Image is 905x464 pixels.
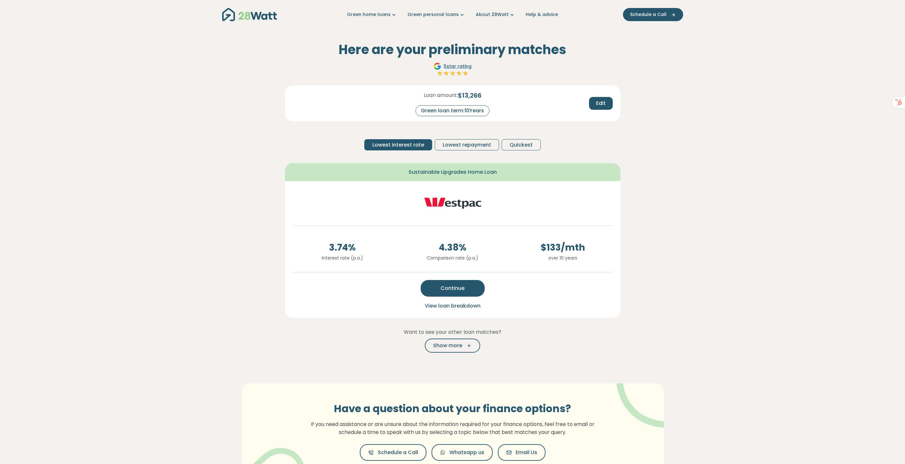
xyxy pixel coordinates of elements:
img: Google [433,62,441,70]
span: 4.38 % [403,241,503,254]
p: Interest rate (p.a.) [293,254,392,261]
p: Want to see your other loan matches? [285,328,620,336]
span: Lowest interest rate [372,141,424,149]
span: Edit [596,100,606,107]
img: Full star [443,70,449,76]
span: Email Us [516,449,537,456]
nav: Main navigation [222,6,683,23]
span: $ 13,266 [458,91,481,100]
img: Full star [437,70,443,76]
span: Quickest [510,141,533,149]
span: Loan amount: [424,92,458,99]
img: Full star [449,70,456,76]
img: westpac logo [424,189,481,218]
a: About 28Watt [476,11,515,18]
button: Email Us [498,444,545,461]
div: Green loan term: 10 Years [416,105,489,116]
a: Help & advice [526,11,558,18]
button: Lowest repayment [435,139,499,150]
button: View loan breakdown [423,302,482,310]
img: 28Watt [222,8,277,21]
span: Schedule a Call [630,11,667,18]
p: Comparison rate (p.a.) [403,254,503,261]
img: Full star [456,70,462,76]
span: 5 star rating [444,63,472,70]
h2: Here are your preliminary matches [285,42,620,57]
img: vector [600,366,683,428]
img: Full star [462,70,469,76]
a: Green personal loans [408,11,465,18]
button: Edit [589,97,613,110]
p: over 10 years [513,254,613,261]
button: Schedule a Call [360,444,426,461]
span: Whatsapp us [449,449,484,456]
span: Sustainable Upgrades Home Loan [408,168,497,176]
button: Quickest [502,139,541,150]
span: 3.74 % [293,241,392,254]
p: If you need assistance or are unsure about the information required for your finance options, fee... [307,420,598,436]
button: Schedule a Call [623,8,683,21]
button: Lowest interest rate [364,139,432,150]
button: Whatsapp us [432,444,493,461]
span: Show more [433,342,462,349]
a: Google5star ratingFull starFull starFull starFull starFull star [432,62,473,78]
a: Green home loans [347,11,397,18]
span: Continue [440,284,465,292]
button: Show more [425,339,480,353]
span: View loan breakdown [425,302,481,309]
button: Continue [421,280,485,297]
span: Lowest repayment [443,141,491,149]
span: $ 133 /mth [513,241,613,254]
h3: Have a question about your finance options? [307,403,598,415]
span: Schedule a Call [378,449,418,456]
